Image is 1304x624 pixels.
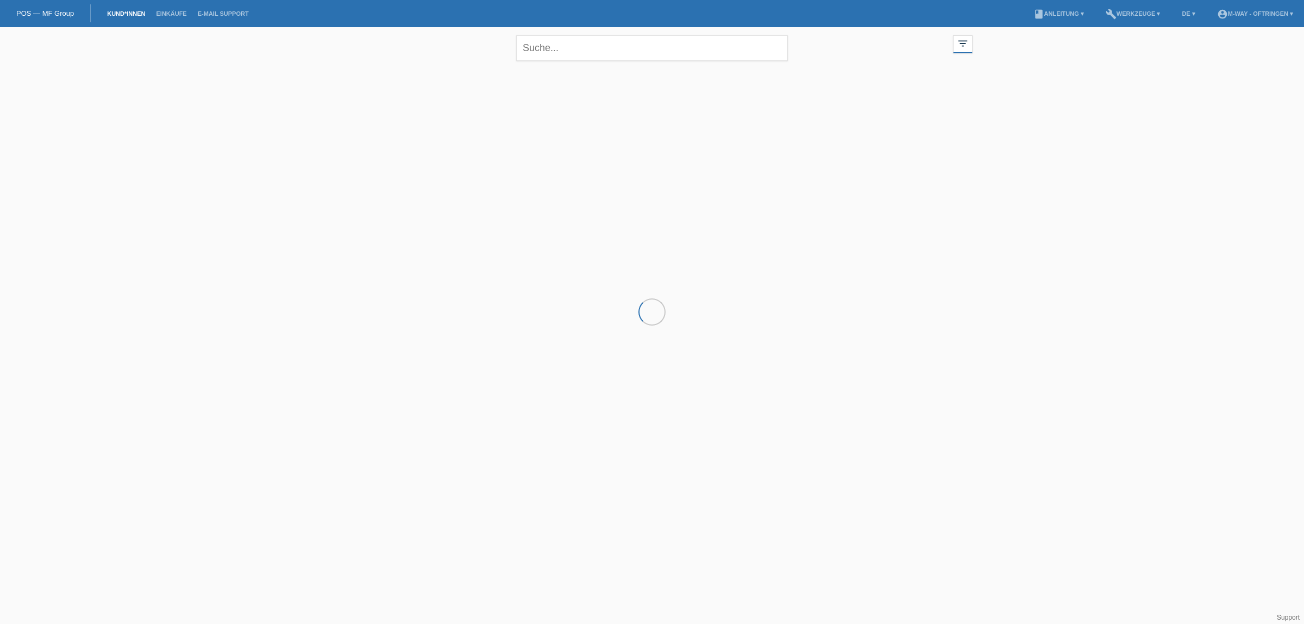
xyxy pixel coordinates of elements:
[1100,10,1166,17] a: buildWerkzeuge ▾
[1176,10,1200,17] a: DE ▾
[16,9,74,17] a: POS — MF Group
[102,10,151,17] a: Kund*innen
[1217,9,1228,20] i: account_circle
[1028,10,1089,17] a: bookAnleitung ▾
[1033,9,1044,20] i: book
[1277,614,1300,621] a: Support
[192,10,254,17] a: E-Mail Support
[516,35,788,61] input: Suche...
[1106,9,1117,20] i: build
[151,10,192,17] a: Einkäufe
[957,38,969,49] i: filter_list
[1212,10,1299,17] a: account_circlem-way - Oftringen ▾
